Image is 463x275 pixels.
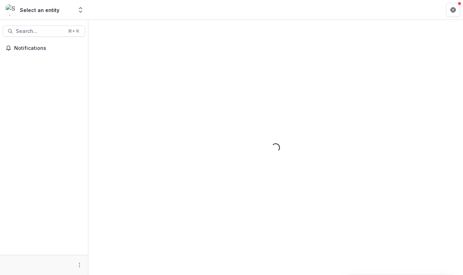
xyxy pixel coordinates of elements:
button: Search... [3,25,85,37]
div: ⌘ + K [66,27,81,35]
div: Select an entity [20,6,59,14]
button: Open entity switcher [76,3,86,17]
span: Search... [16,28,64,34]
button: Notifications [3,42,85,54]
span: Notifications [14,45,82,51]
button: More [75,261,84,269]
img: Select an entity [6,4,17,16]
button: Get Help [446,3,460,17]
